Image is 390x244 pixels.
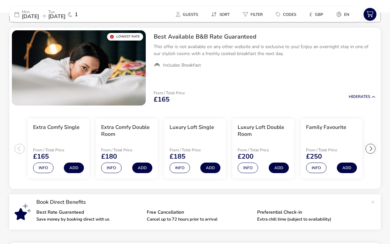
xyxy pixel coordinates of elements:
button: Info [238,163,258,173]
p: Book Direct Benefits [36,199,368,205]
h2: Best Available B&B Rate Guaranteed [154,33,375,41]
span: 1 [75,12,78,17]
button: Add [200,163,220,173]
span: GBP [315,12,323,17]
span: £165 [33,153,49,160]
span: en [344,12,349,17]
p: From / Total Price [170,148,216,152]
span: [DATE] [48,13,65,20]
div: Best Available B&B Rate GuaranteedThis offer is not available on any other website and is exclusi... [148,28,381,74]
h3: Luxury Loft Single [170,124,214,131]
div: Lowest Rate [107,33,143,41]
naf-pibe-menu-bar-item: Sort [206,10,238,19]
p: Best Rate Guaranteed [36,210,141,215]
button: Info [101,163,122,173]
p: Save money by booking direct with us [36,217,141,222]
div: Mon[DATE]Tue[DATE]1 [9,7,108,22]
p: Cancel up to 72 hours prior to arrival [147,217,252,222]
swiper-slide: 3 / 6 [161,116,229,181]
swiper-slide: 1 / 6 [24,116,93,181]
p: Mon [22,10,39,14]
naf-pibe-menu-bar-item: Filter [238,10,271,19]
p: From / Total Price [154,91,185,95]
swiper-slide: 1 / 1 [12,30,146,106]
button: Add [64,163,84,173]
i: £ [309,11,312,18]
span: Filter [251,12,263,17]
h3: Extra Comfy Double Room [101,124,152,138]
p: From / Total Price [306,148,353,152]
button: Add [132,163,152,173]
button: Info [170,163,190,173]
h3: Family Favourite [306,124,346,131]
swiper-slide: 5 / 6 [297,116,366,181]
button: £GBP [304,10,329,19]
button: Add [269,163,289,173]
span: £165 [154,96,170,103]
button: Info [33,163,54,173]
naf-pibe-menu-bar-item: en [331,10,357,19]
p: From / Total Price [101,148,148,152]
span: £185 [170,153,185,160]
p: From / Total Price [33,148,80,152]
span: Hide [349,94,358,99]
span: Sort [219,12,230,17]
swiper-slide: 2 / 6 [93,116,161,181]
naf-pibe-menu-bar-item: Codes [271,10,304,19]
span: £250 [306,153,322,160]
span: Guests [183,12,198,17]
button: Filter [238,10,268,19]
h3: Extra Comfy Single [33,124,80,131]
swiper-slide: 4 / 6 [229,116,297,181]
button: Sort [206,10,235,19]
p: This offer is not available on any other website and is exclusive to you! Enjoy an overnight stay... [154,43,375,57]
button: Codes [271,10,301,19]
naf-pibe-menu-bar-item: Guests [171,10,206,19]
p: Extra chill time (subject to availability) [257,217,362,222]
p: Tue [48,10,65,14]
button: Info [306,163,327,173]
button: Guests [171,10,203,19]
button: en [331,10,355,19]
button: Add [337,163,357,173]
button: HideRates [349,95,375,99]
span: Codes [283,12,296,17]
span: [DATE] [22,13,39,20]
span: £180 [101,153,117,160]
span: Includes Breakfast [163,62,201,68]
p: From / Total Price [238,148,285,152]
p: Preferential Check-in [257,210,362,215]
p: Free Cancellation [147,210,252,215]
naf-pibe-menu-bar-item: £GBP [304,10,331,19]
h3: Luxury Loft Double Room [238,124,289,138]
span: £200 [238,153,253,160]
